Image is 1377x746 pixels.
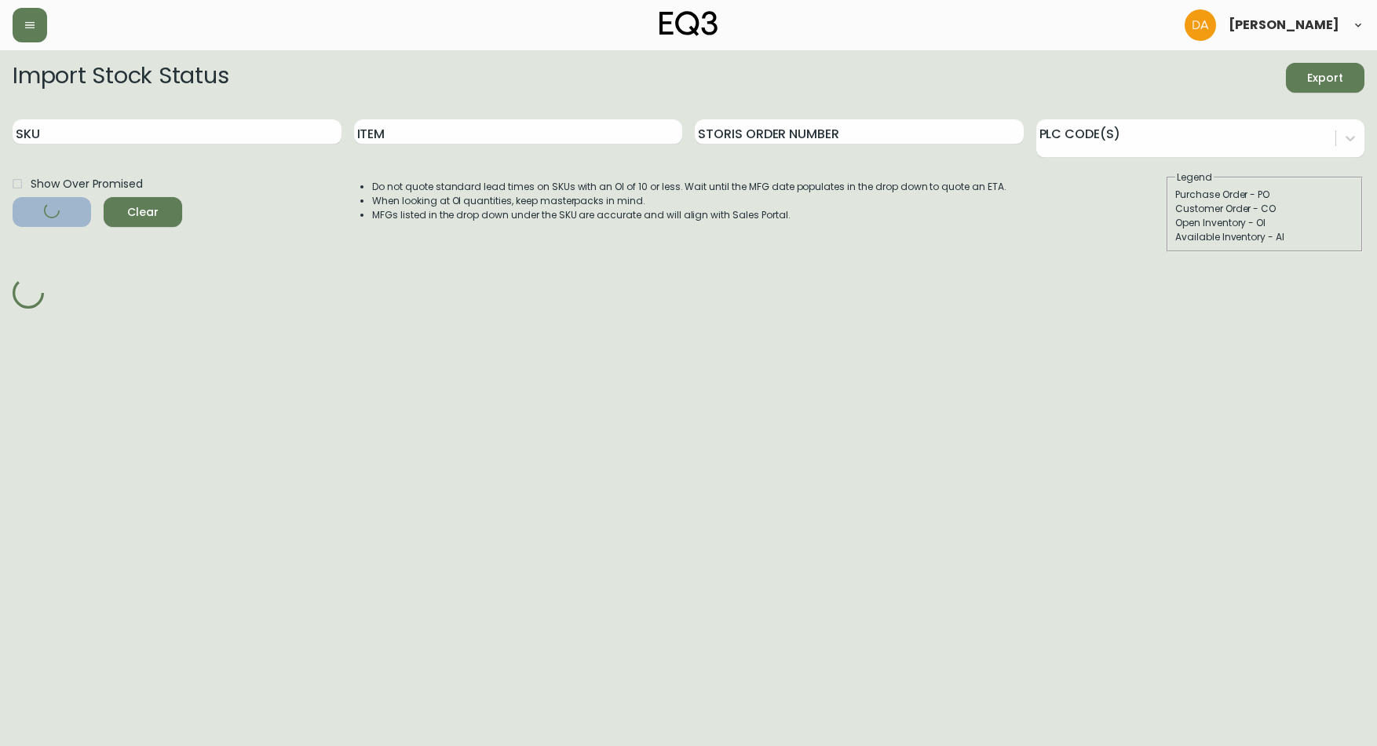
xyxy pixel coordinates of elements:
span: Show Over Promised [31,176,143,192]
span: Clear [116,203,170,222]
img: dd1a7e8db21a0ac8adbf82b84ca05374 [1185,9,1216,41]
li: Do not quote standard lead times on SKUs with an OI of 10 or less. Wait until the MFG date popula... [372,180,1006,194]
span: Export [1298,68,1352,88]
button: Clear [104,197,182,227]
li: When looking at OI quantities, keep masterpacks in mind. [372,194,1006,208]
div: Available Inventory - AI [1175,230,1354,244]
div: Customer Order - CO [1175,202,1354,216]
div: Purchase Order - PO [1175,188,1354,202]
legend: Legend [1175,170,1214,185]
h2: Import Stock Status [13,63,228,93]
span: [PERSON_NAME] [1229,19,1339,31]
button: Export [1286,63,1364,93]
li: MFGs listed in the drop down under the SKU are accurate and will align with Sales Portal. [372,208,1006,222]
img: logo [659,11,718,36]
div: Open Inventory - OI [1175,216,1354,230]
